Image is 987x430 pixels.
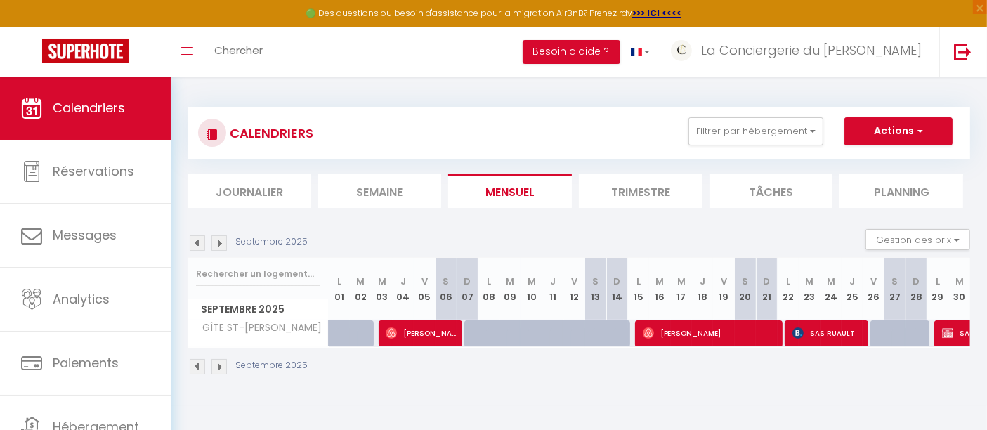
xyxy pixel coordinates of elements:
abbr: J [550,275,556,288]
abbr: S [443,275,449,288]
abbr: D [613,275,620,288]
h3: CALENDRIERS [226,117,313,149]
abbr: M [528,275,536,288]
span: Chercher [214,43,263,58]
span: Messages [53,226,117,244]
abbr: M [955,275,964,288]
th: 16 [649,258,670,320]
abbr: L [487,275,491,288]
th: 30 [948,258,970,320]
abbr: S [743,275,749,288]
th: 04 [393,258,414,320]
th: 03 [371,258,392,320]
th: 17 [671,258,692,320]
abbr: S [892,275,898,288]
button: Actions [844,117,953,145]
th: 18 [692,258,713,320]
a: Chercher [204,27,273,77]
input: Rechercher un logement... [196,261,320,287]
th: 19 [713,258,734,320]
span: GÎTE ST-[PERSON_NAME] [190,320,326,336]
button: Filtrer par hébergement [688,117,823,145]
abbr: V [870,275,877,288]
li: Trimestre [579,174,702,208]
th: 13 [585,258,606,320]
abbr: J [700,275,705,288]
th: 01 [329,258,350,320]
th: 23 [799,258,820,320]
th: 05 [414,258,435,320]
img: logout [954,43,972,60]
th: 11 [542,258,563,320]
abbr: M [677,275,686,288]
abbr: M [655,275,664,288]
abbr: M [356,275,365,288]
p: Septembre 2025 [235,235,308,249]
button: Gestion des prix [865,229,970,250]
abbr: V [421,275,428,288]
th: 10 [521,258,542,320]
th: 02 [350,258,371,320]
abbr: L [786,275,790,288]
abbr: L [337,275,341,288]
button: Besoin d'aide ? [523,40,620,64]
li: Planning [839,174,963,208]
span: [PERSON_NAME] [386,320,456,346]
li: Semaine [318,174,442,208]
abbr: M [378,275,386,288]
p: Septembre 2025 [235,359,308,372]
th: 21 [756,258,777,320]
span: Analytics [53,290,110,308]
th: 15 [628,258,649,320]
span: SAS RUAULT [792,320,863,346]
th: 26 [863,258,884,320]
abbr: J [400,275,406,288]
span: La Conciergerie du [PERSON_NAME] [701,41,922,59]
abbr: M [805,275,813,288]
span: [PERSON_NAME] [643,320,776,346]
li: Mensuel [448,174,572,208]
th: 14 [606,258,627,320]
abbr: L [636,275,641,288]
span: Calendriers [53,99,125,117]
abbr: D [763,275,770,288]
abbr: D [913,275,920,288]
li: Journalier [188,174,311,208]
span: Réservations [53,162,134,180]
th: 09 [499,258,521,320]
th: 24 [821,258,842,320]
th: 08 [478,258,499,320]
a: ... La Conciergerie du [PERSON_NAME] [660,27,939,77]
span: Septembre 2025 [188,299,328,320]
abbr: M [506,275,514,288]
img: ... [671,40,692,61]
abbr: V [721,275,727,288]
th: 12 [563,258,584,320]
abbr: L [936,275,940,288]
abbr: V [571,275,577,288]
th: 27 [884,258,906,320]
th: 29 [927,258,948,320]
li: Tâches [710,174,833,208]
abbr: J [849,275,855,288]
span: Paiements [53,354,119,372]
abbr: M [827,275,835,288]
abbr: S [592,275,599,288]
th: 20 [735,258,756,320]
th: 28 [906,258,927,320]
abbr: D [464,275,471,288]
th: 07 [457,258,478,320]
th: 22 [778,258,799,320]
th: 06 [436,258,457,320]
img: Super Booking [42,39,129,63]
a: >>> ICI <<<< [632,7,681,19]
th: 25 [842,258,863,320]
